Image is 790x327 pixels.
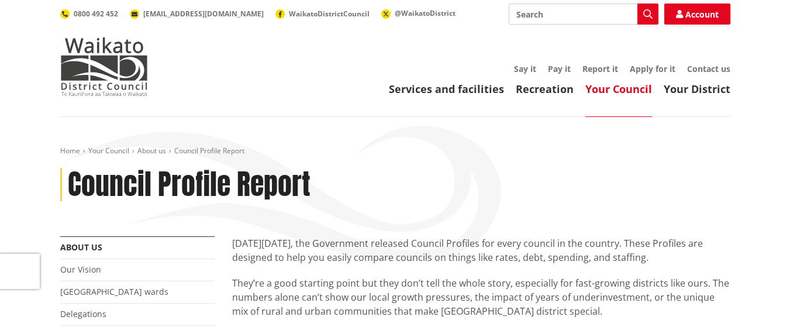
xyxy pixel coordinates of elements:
[664,4,730,25] a: Account
[289,9,370,19] span: WaikatoDistrictCouncil
[74,9,118,19] span: 0800 492 452
[516,82,574,96] a: Recreation
[687,63,730,74] a: Contact us
[548,63,571,74] a: Pay it
[60,308,106,319] a: Delegations
[143,9,264,19] span: [EMAIL_ADDRESS][DOMAIN_NAME]
[232,237,703,264] span: [DATE][DATE], the Government released Council Profiles for every council in the country. These Pr...
[585,82,652,96] a: Your Council
[395,8,456,18] span: @WaikatoDistrict
[60,37,148,96] img: Waikato District Council - Te Kaunihera aa Takiwaa o Waikato
[389,82,504,96] a: Services and facilities
[514,63,536,74] a: Say it
[664,82,730,96] a: Your District
[381,8,456,18] a: @WaikatoDistrict
[130,9,264,19] a: [EMAIL_ADDRESS][DOMAIN_NAME]
[60,146,80,156] a: Home
[137,146,166,156] a: About us
[60,264,101,275] a: Our Vision
[275,9,370,19] a: WaikatoDistrictCouncil
[60,286,168,297] a: [GEOGRAPHIC_DATA] wards
[60,146,730,156] nav: breadcrumb
[174,146,244,156] span: Council Profile Report
[232,276,730,318] p: They’re a good starting point but they don’t tell the whole story, especially for fast-growing di...
[582,63,618,74] a: Report it
[509,4,658,25] input: Search input
[630,63,675,74] a: Apply for it
[68,168,311,202] h1: Council Profile Report
[60,242,102,253] a: About us
[60,9,118,19] a: 0800 492 452
[88,146,129,156] a: Your Council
